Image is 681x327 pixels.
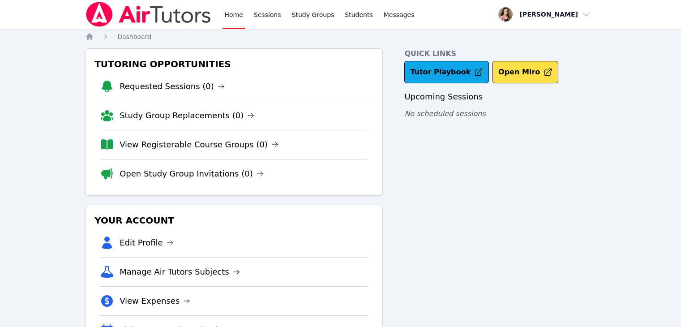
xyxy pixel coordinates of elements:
h3: Your Account [93,212,375,228]
a: View Registerable Course Groups (0) [120,138,278,151]
a: Manage Air Tutors Subjects [120,266,240,278]
a: Tutor Playbook [404,61,489,83]
a: View Expenses [120,295,190,307]
img: Air Tutors [85,2,212,27]
h3: Upcoming Sessions [404,90,596,103]
a: Edit Profile [120,237,174,249]
a: Study Group Replacements (0) [120,109,254,122]
a: Open Study Group Invitations (0) [120,168,264,180]
h4: Quick Links [404,48,596,59]
span: Messages [384,10,415,19]
span: No scheduled sessions [404,109,485,118]
a: Dashboard [117,32,151,41]
h3: Tutoring Opportunities [93,56,375,72]
span: Dashboard [117,33,151,40]
a: Requested Sessions (0) [120,80,225,93]
button: Open Miro [493,61,558,83]
nav: Breadcrumb [85,32,596,41]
